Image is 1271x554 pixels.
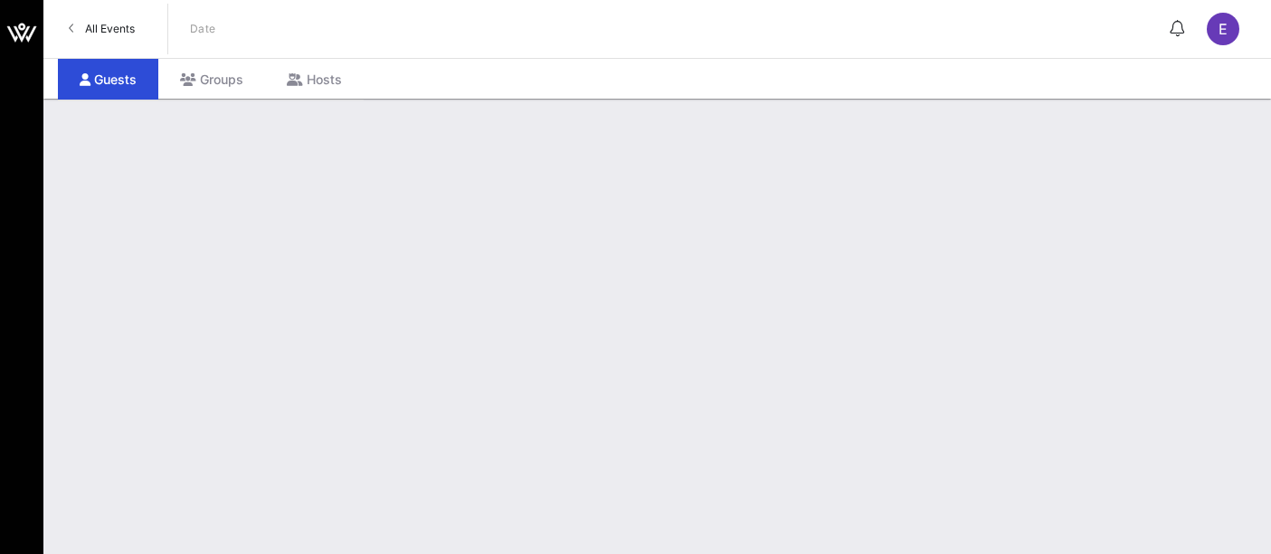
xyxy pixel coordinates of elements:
span: E [1219,20,1228,38]
span: All Events [85,22,135,35]
p: Date [190,20,216,38]
div: Groups [158,59,265,100]
div: Hosts [265,59,364,100]
div: Guests [58,59,158,100]
div: E [1207,13,1239,45]
a: All Events [58,14,146,43]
